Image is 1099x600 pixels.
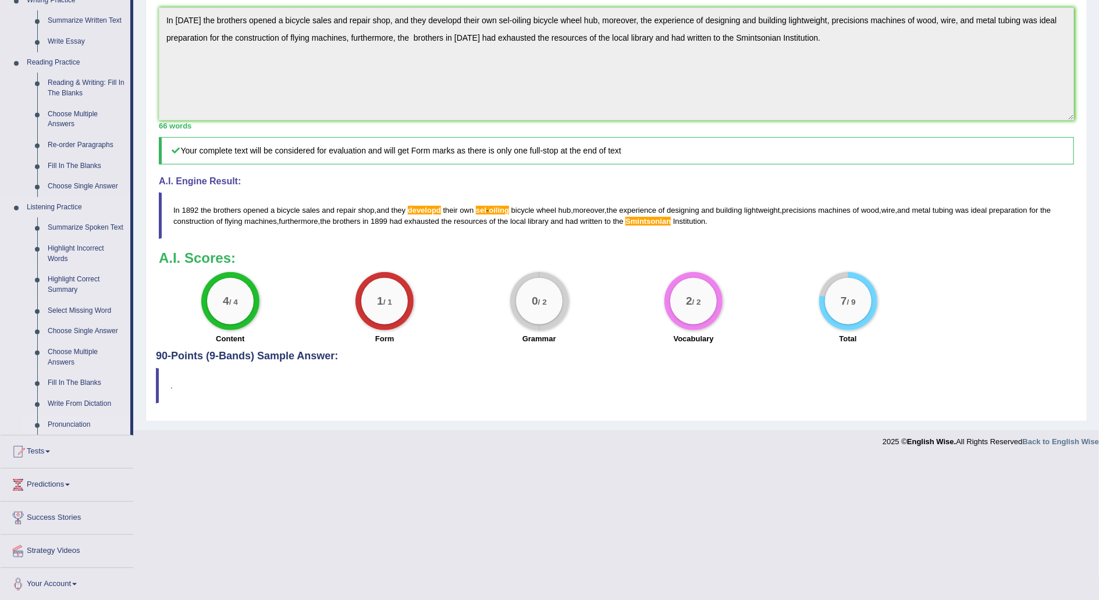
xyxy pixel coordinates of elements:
[489,217,496,226] span: of
[279,217,318,226] span: furthermore
[1,502,133,531] a: Success Stories
[840,333,857,344] label: Total
[454,217,487,226] span: resources
[244,217,277,226] span: machines
[1,535,133,564] a: Strategy Videos
[861,206,879,215] span: wood
[159,250,236,266] b: A.I. Scores:
[277,206,300,215] span: bicycle
[390,217,403,226] span: had
[674,333,714,344] label: Vocabulary
[225,217,242,226] span: flying
[625,217,671,226] span: Possible spelling mistake found. (did you mean: Smithsonian)
[42,135,130,156] a: Re-order Paragraphs
[528,217,549,226] span: library
[362,217,368,226] span: in
[159,137,1074,165] h5: Your complete text will be considered for evaluation and will get Form marks as there is only one...
[1023,437,1099,446] strong: Back to English Wise
[847,298,855,306] small: / 9
[536,206,556,215] span: wheel
[214,206,241,215] span: brothers
[522,333,556,344] label: Grammar
[42,156,130,177] a: Fill In The Blanks
[881,206,895,215] span: wire
[1,469,133,498] a: Predictions
[907,437,956,446] strong: English Wise.
[853,206,859,215] span: of
[243,206,268,215] span: opened
[377,294,383,307] big: 1
[841,294,847,307] big: 7
[42,176,130,197] a: Choose Single Answer
[42,301,130,322] a: Select Missing Word
[42,373,130,394] a: Fill In The Blanks
[302,206,319,215] span: sales
[955,206,969,215] span: was
[716,206,742,215] span: building
[216,333,244,344] label: Content
[489,206,509,215] span: Possible spelling mistake found. (did you mean: selling)
[659,206,665,215] span: of
[510,217,526,226] span: local
[604,217,611,226] span: to
[42,269,130,300] a: Highlight Correct Summary
[375,333,394,344] label: Form
[42,321,130,342] a: Choose Single Answer
[383,298,392,306] small: / 1
[156,368,1077,403] blockquote: .
[620,206,657,215] span: experience
[159,192,1074,239] blockquote: , , , , , , , , .
[173,206,180,215] span: In
[607,206,617,215] span: the
[371,217,387,226] span: 1899
[223,294,229,307] big: 4
[818,206,851,215] span: machines
[701,206,714,215] span: and
[173,217,214,226] span: construction
[559,206,571,215] span: hub
[22,52,130,73] a: Reading Practice
[229,298,238,306] small: / 4
[989,206,1027,215] span: preparation
[42,342,130,373] a: Choose Multiple Answers
[883,430,1099,447] div: 2025 © All Rights Reserved
[673,217,706,226] span: Institution
[573,206,604,215] span: moreover
[182,206,198,215] span: 1892
[460,206,474,215] span: own
[442,217,452,226] span: the
[551,217,564,226] span: and
[692,298,701,306] small: / 2
[580,217,602,226] span: written
[392,206,406,215] span: they
[971,206,987,215] span: ideal
[22,197,130,218] a: Listening Practice
[358,206,374,215] span: shop
[42,31,130,52] a: Write Essay
[744,206,780,215] span: lightweight
[330,217,333,226] span: Possible typo: you repeated a whitespace (did you mean: )
[404,217,439,226] span: exhausted
[42,217,130,238] a: Summarize Spoken Text
[42,10,130,31] a: Summarize Written Text
[159,176,1074,187] h4: A.I. Engine Result:
[497,217,508,226] span: the
[486,206,489,215] span: Possible spelling mistake found. (did you mean: selling)
[42,238,130,269] a: Highlight Incorrect Words
[667,206,699,215] span: designing
[476,206,486,215] span: Possible spelling mistake found. (did you mean: selling)
[538,298,546,306] small: / 2
[216,217,223,226] span: of
[897,206,910,215] span: and
[42,73,130,103] a: Reading & Writing: Fill In The Blanks
[443,206,458,215] span: their
[782,206,816,215] span: precisions
[376,206,389,215] span: and
[320,217,330,226] span: the
[159,120,1074,131] div: 66 words
[42,394,130,415] a: Write From Dictation
[511,206,535,215] span: bicycle
[933,206,953,215] span: tubing
[532,294,538,307] big: 0
[42,104,130,135] a: Choose Multiple Answers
